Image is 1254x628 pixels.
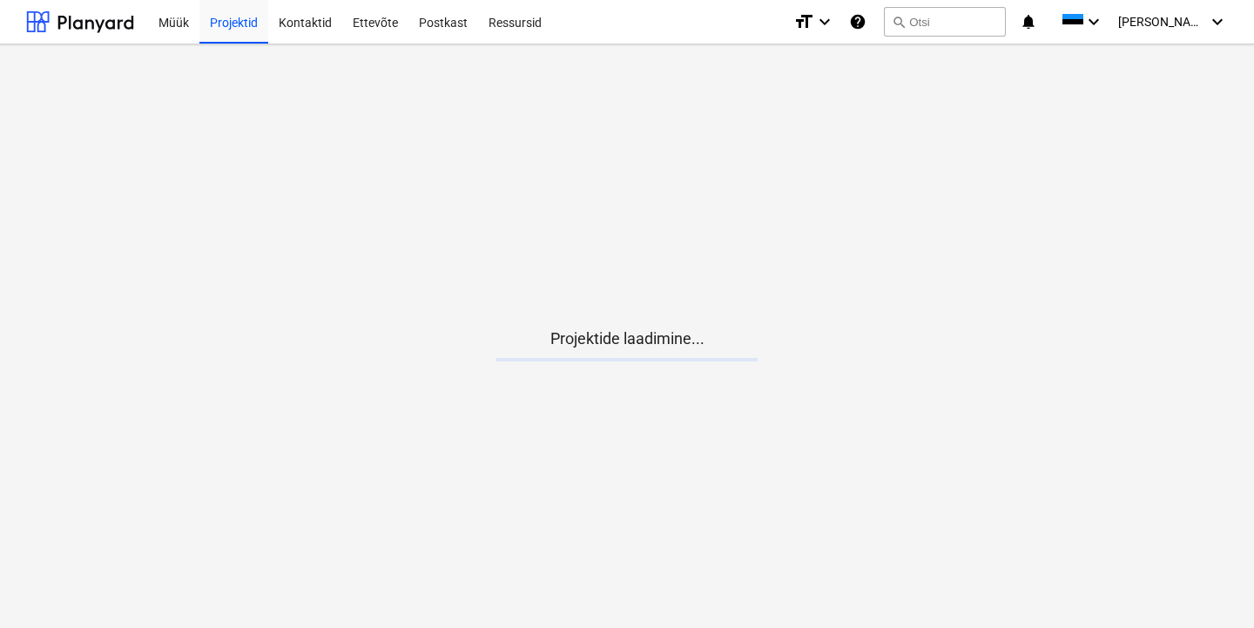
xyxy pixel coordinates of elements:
i: notifications [1020,11,1037,32]
p: Projektide laadimine... [496,328,758,349]
span: [PERSON_NAME] [1118,15,1205,29]
span: search [892,15,906,29]
i: Abikeskus [849,11,866,32]
i: keyboard_arrow_down [1207,11,1228,32]
button: Otsi [884,7,1006,37]
i: keyboard_arrow_down [814,11,835,32]
i: keyboard_arrow_down [1083,11,1104,32]
i: format_size [793,11,814,32]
